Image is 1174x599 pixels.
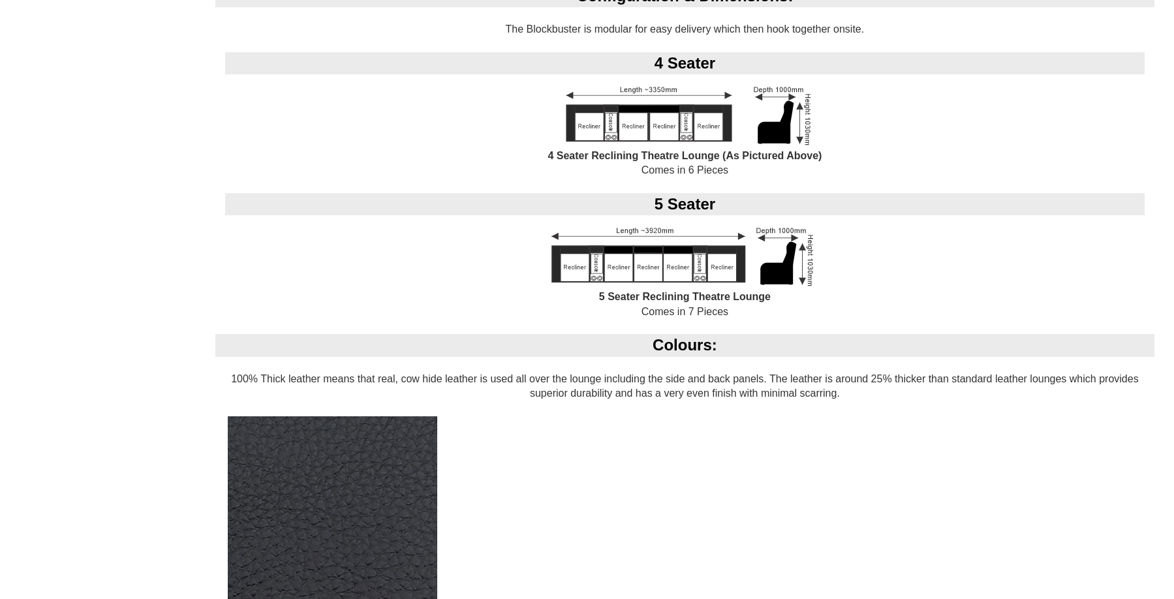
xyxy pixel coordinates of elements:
b: 4 Seater Reclining Theatre Lounge (As Pictured Above) [548,150,822,161]
img: 5 Seater Theatre Lounge [546,223,823,290]
b: 5 Seater Reclining Theatre Lounge [599,291,771,302]
div: Colours: [215,334,1154,356]
div: 5 Seater [225,193,1145,215]
img: 4 Seater Theatre Lounge [544,82,826,149]
div: 4 Seater [225,52,1145,74]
